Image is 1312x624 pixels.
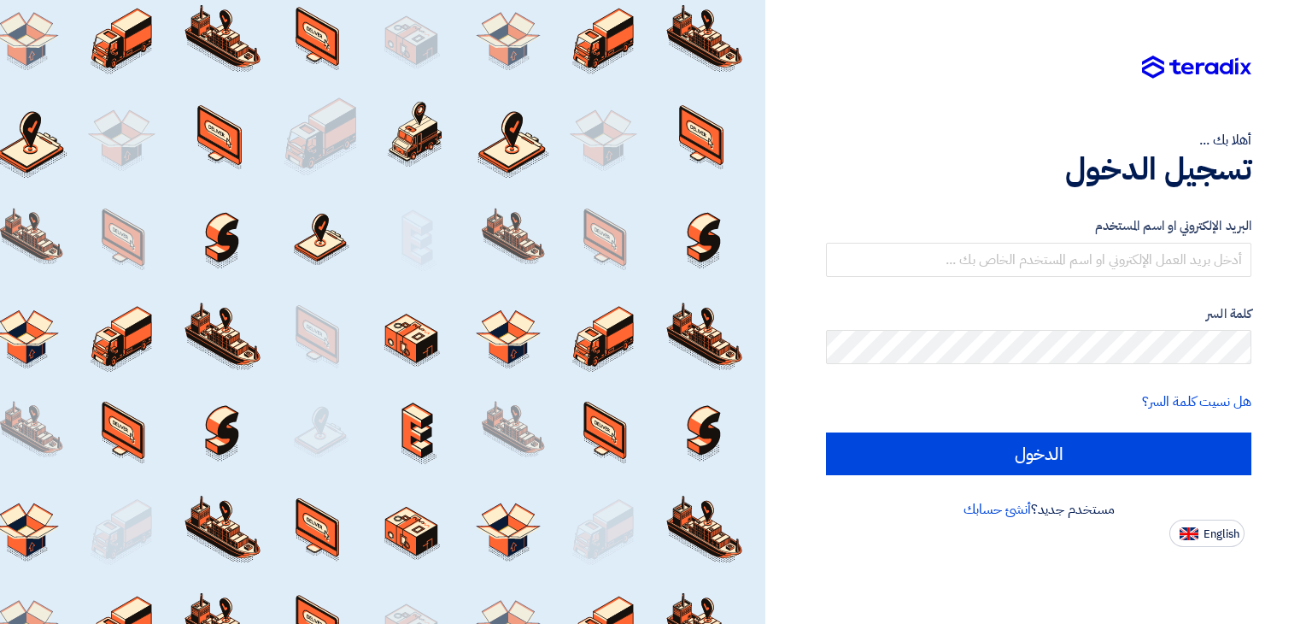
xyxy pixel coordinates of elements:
[1169,520,1245,547] button: English
[826,499,1251,520] div: مستخدم جديد؟
[1204,528,1239,540] span: English
[1142,56,1251,79] img: Teradix logo
[1142,391,1251,412] a: هل نسيت كلمة السر؟
[826,216,1251,236] label: البريد الإلكتروني او اسم المستخدم
[826,150,1251,188] h1: تسجيل الدخول
[1180,527,1198,540] img: en-US.png
[826,304,1251,324] label: كلمة السر
[963,499,1031,520] a: أنشئ حسابك
[826,433,1251,475] input: الدخول
[826,130,1251,150] div: أهلا بك ...
[826,243,1251,277] input: أدخل بريد العمل الإلكتروني او اسم المستخدم الخاص بك ...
